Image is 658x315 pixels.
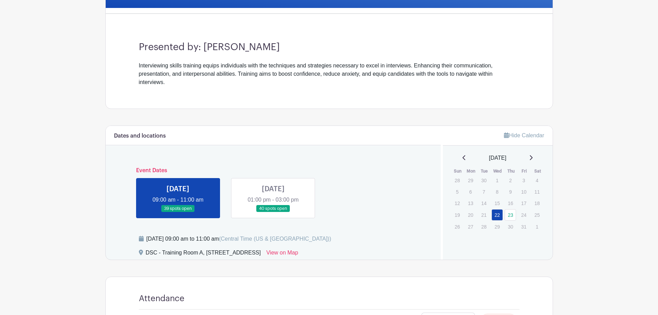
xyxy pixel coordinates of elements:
th: Thu [504,168,518,175]
p: 27 [465,221,476,232]
th: Mon [465,168,478,175]
p: 30 [478,175,489,186]
a: 22 [492,209,503,221]
span: (Central Time (US & [GEOGRAPHIC_DATA])) [219,236,331,242]
th: Fri [518,168,531,175]
p: 8 [492,186,503,197]
p: 26 [451,221,463,232]
h6: Event Dates [131,167,416,174]
p: 7 [478,186,489,197]
p: 30 [505,221,516,232]
p: 5 [451,186,463,197]
p: 2 [505,175,516,186]
p: 4 [531,175,543,186]
p: 20 [465,210,476,220]
p: 29 [465,175,476,186]
th: Sun [451,168,465,175]
h4: Attendance [139,294,184,304]
th: Wed [491,168,505,175]
div: Interviewing skills training equips individuals with the techniques and strategies necessary to e... [139,62,519,86]
p: 3 [518,175,530,186]
p: 14 [478,198,489,209]
th: Sat [531,168,544,175]
div: DSC - Training Room A, [STREET_ADDRESS] [146,249,261,260]
p: 25 [531,210,543,220]
p: 13 [465,198,476,209]
p: 6 [465,186,476,197]
p: 16 [505,198,516,209]
p: 12 [451,198,463,209]
p: 28 [451,175,463,186]
span: [DATE] [489,154,506,162]
p: 19 [451,210,463,220]
h6: Dates and locations [114,133,166,139]
p: 24 [518,210,530,220]
p: 28 [478,221,489,232]
p: 18 [531,198,543,209]
p: 15 [492,198,503,209]
p: 17 [518,198,530,209]
a: View on Map [266,249,298,260]
a: 23 [505,209,516,221]
p: 11 [531,186,543,197]
a: Hide Calendar [504,132,544,138]
th: Tue [478,168,491,175]
div: [DATE] 09:00 am to 11:00 am [146,235,331,243]
p: 31 [518,221,530,232]
p: 29 [492,221,503,232]
p: 21 [478,210,489,220]
p: 1 [531,221,543,232]
h3: Presented by: [PERSON_NAME] [139,41,519,53]
p: 1 [492,175,503,186]
p: 9 [505,186,516,197]
p: 10 [518,186,530,197]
